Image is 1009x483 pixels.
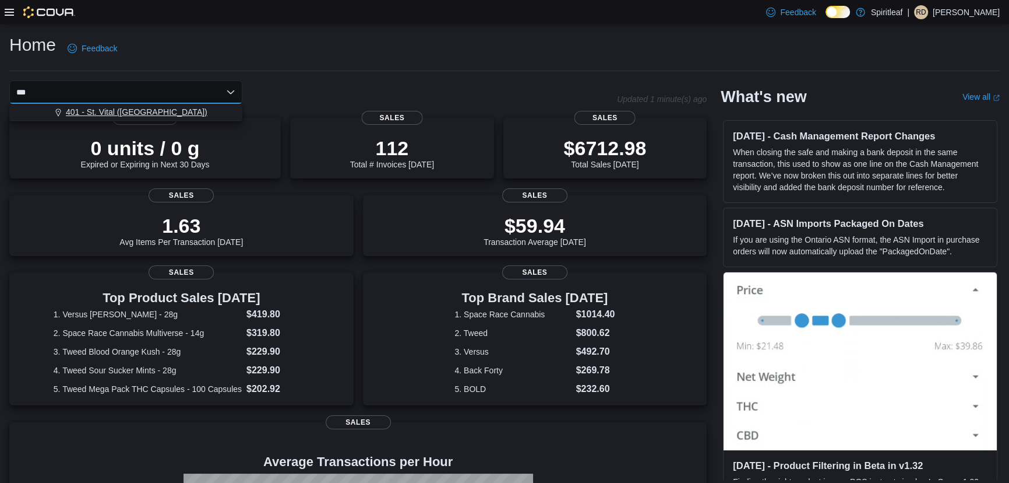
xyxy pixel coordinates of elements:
dd: $232.60 [576,382,615,396]
span: Feedback [82,43,117,54]
h3: Top Product Sales [DATE] [54,291,309,305]
h4: Average Transactions per Hour [19,455,697,469]
div: Avg Items Per Transaction [DATE] [119,214,243,247]
p: $59.94 [484,214,586,237]
dd: $492.70 [576,345,615,359]
span: Sales [149,265,214,279]
div: Total # Invoices [DATE] [350,136,434,169]
h3: [DATE] - ASN Imports Packaged On Dates [733,218,987,229]
h3: [DATE] - Cash Management Report Changes [733,130,987,142]
dd: $202.92 [246,382,309,396]
dt: 5. Tweed Mega Pack THC Capsules - 100 Capsules [54,383,242,395]
dt: 1. Space Race Cannabis [454,309,571,320]
span: RD [916,5,926,19]
p: 1.63 [119,214,243,237]
span: Feedback [780,6,816,18]
dt: 2. Tweed [454,327,571,339]
dd: $269.78 [576,363,615,377]
span: Sales [574,111,636,125]
span: Sales [149,188,214,202]
p: Updated 1 minute(s) ago [617,94,707,104]
div: Transaction Average [DATE] [484,214,586,247]
dd: $229.90 [246,345,309,359]
span: Sales [361,111,422,125]
dt: 4. Tweed Sour Sucker Mints - 28g [54,365,242,376]
dt: 3. Versus [454,346,571,358]
p: Spiritleaf [871,5,902,19]
div: Choose from the following options [9,104,242,121]
dd: $1014.40 [576,307,615,321]
h2: What's new [721,87,806,106]
dd: $419.80 [246,307,309,321]
span: Sales [502,265,567,279]
h3: Top Brand Sales [DATE] [454,291,615,305]
dd: $319.80 [246,326,309,340]
button: Close list of options [226,87,235,97]
dd: $800.62 [576,326,615,340]
p: If you are using the Ontario ASN format, the ASN Import in purchase orders will now automatically... [733,234,987,257]
button: 401 - St. Vital ([GEOGRAPHIC_DATA]) [9,104,242,121]
a: Feedback [761,1,820,24]
dd: $229.90 [246,363,309,377]
dt: 2. Space Race Cannabis Multiverse - 14g [54,327,242,339]
p: | [907,5,909,19]
span: Sales [326,415,391,429]
dt: 5. BOLD [454,383,571,395]
p: [PERSON_NAME] [933,5,1000,19]
p: 0 units / 0 g [81,136,210,160]
input: Dark Mode [825,6,850,18]
span: 401 - St. Vital ([GEOGRAPHIC_DATA]) [66,106,207,118]
p: 112 [350,136,434,160]
div: Expired or Expiring in Next 30 Days [81,136,210,169]
svg: External link [993,94,1000,101]
h1: Home [9,33,56,57]
span: Sales [502,188,567,202]
a: View allExternal link [962,92,1000,101]
dt: 4. Back Forty [454,365,571,376]
img: Cova [23,6,75,18]
a: Feedback [63,37,122,60]
h3: [DATE] - Product Filtering in Beta in v1.32 [733,460,987,471]
div: Ravi D [914,5,928,19]
dt: 3. Tweed Blood Orange Kush - 28g [54,346,242,358]
div: Total Sales [DATE] [563,136,646,169]
dt: 1. Versus [PERSON_NAME] - 28g [54,309,242,320]
p: $6712.98 [563,136,646,160]
p: When closing the safe and making a bank deposit in the same transaction, this used to show as one... [733,146,987,193]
